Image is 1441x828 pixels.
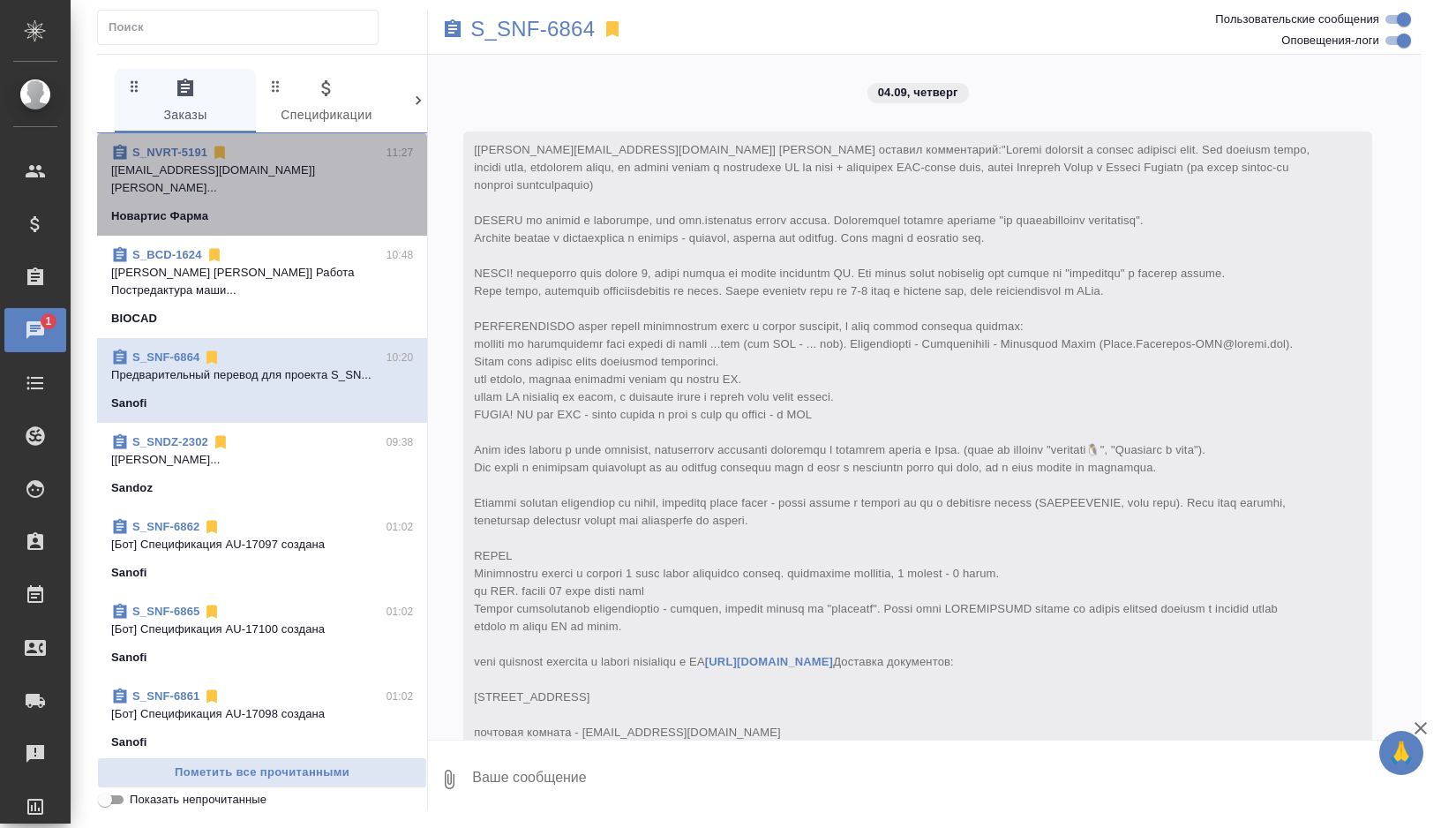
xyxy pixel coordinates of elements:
svg: Зажми и перетащи, чтобы поменять порядок вкладок [126,78,143,94]
a: S_SNF-6861 [132,689,199,703]
svg: Отписаться [203,603,221,621]
button: Пометить все прочитанными [97,757,427,788]
span: 1 [34,312,62,330]
div: S_SNF-686410:20Предварительный перевод для проекта S_SN...Sanofi [97,338,427,423]
span: Спецификации [266,78,387,126]
span: 🙏 [1386,734,1416,772]
span: Заказы [125,78,245,126]
button: 🙏 [1379,731,1423,775]
svg: Отписаться [212,433,229,451]
p: 04.09, четверг [878,84,958,102]
div: S_SNF-686201:02[Бот] Спецификация AU-17097 созданаSanofi [97,508,427,592]
div: S_BCD-162410:48[[PERSON_NAME] [PERSON_NAME]] Работа Постредактура маши...BIOCAD [97,236,427,338]
p: 01:02 [387,688,414,705]
div: S_SNDZ-230209:38[[PERSON_NAME]...Sandoz [97,423,427,508]
p: Sanofi [111,395,147,412]
p: Новартис Фарма [111,207,208,225]
a: S_BCD-1624 [132,248,202,261]
p: Sanofi [111,649,147,666]
svg: Отписаться [211,144,229,162]
span: Показать непрочитанные [130,791,266,809]
svg: Зажми и перетащи, чтобы поменять порядок вкладок [409,78,425,94]
p: 01:02 [387,603,414,621]
span: Оповещения-логи [1281,32,1379,49]
svg: Отписаться [203,518,221,536]
p: BIOCAD [111,310,157,327]
input: Поиск [109,15,378,40]
a: S_SNF-6862 [132,520,199,533]
a: S_SNF-6864 [132,350,199,364]
span: Пользовательские сообщения [1215,11,1379,28]
p: [Бот] Спецификация AU-17097 создана [111,536,413,553]
p: Sanofi [111,564,147,582]
svg: Отписаться [206,246,223,264]
p: 09:38 [387,433,414,451]
a: S_SNF-6864 [470,20,595,38]
p: Предварительный перевод для проекта S_SN... [111,366,413,384]
a: 1 [4,308,66,352]
p: [[EMAIL_ADDRESS][DOMAIN_NAME]] [PERSON_NAME]... [111,162,413,197]
p: 01:02 [387,518,414,536]
p: Sandoz [111,479,153,497]
div: S_NVRT-519111:27[[EMAIL_ADDRESS][DOMAIN_NAME]] [PERSON_NAME]...Новартис Фарма [97,133,427,236]
span: "Loremi dolorsit a consec adipisci elit. Sed doeiusm tempo, incidi utla, etdolorem aliqu, en admi... [474,143,1313,756]
p: [[PERSON_NAME] [PERSON_NAME]] Работа Постредактура маши... [111,264,413,299]
p: 11:27 [387,144,414,162]
p: [[PERSON_NAME]... [111,451,413,469]
svg: Отписаться [203,349,221,366]
div: S_SNF-686501:02[Бот] Спецификация AU-17100 созданаSanofi [97,592,427,677]
a: [URL][DOMAIN_NAME] [705,655,833,668]
p: [Бот] Спецификация AU-17098 создана [111,705,413,723]
p: 10:20 [387,349,414,366]
span: Клиенты [408,78,528,126]
svg: Отписаться [203,688,221,705]
span: Пометить все прочитанными [107,763,417,783]
a: S_SNDZ-2302 [132,435,208,448]
p: Sanofi [111,734,147,751]
a: S_SNF-6865 [132,605,199,618]
a: S_NVRT-5191 [132,146,207,159]
div: S_SNF-686101:02[Бот] Спецификация AU-17098 созданаSanofi [97,677,427,762]
span: [[PERSON_NAME][EMAIL_ADDRESS][DOMAIN_NAME]] [PERSON_NAME] оставил комментарий: [474,143,1313,756]
p: 10:48 [387,246,414,264]
p: [Бот] Спецификация AU-17100 создана [111,621,413,638]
